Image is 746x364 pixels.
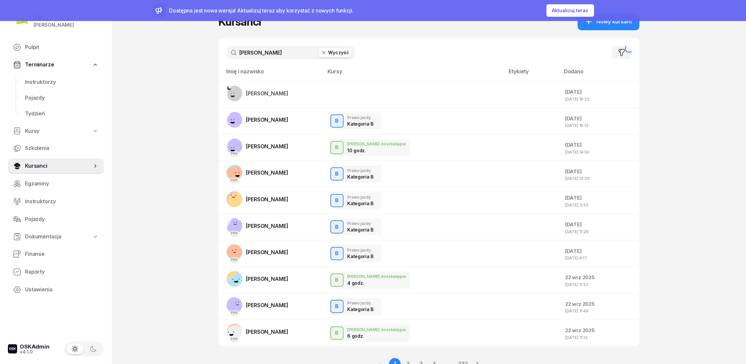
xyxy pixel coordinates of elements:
[348,280,382,286] div: 4 godz.
[227,324,288,340] a: PKK[PERSON_NAME]
[348,254,373,259] div: Kategoria B
[8,229,104,244] a: Dokumentacja
[332,168,341,180] div: B
[330,220,344,233] button: B
[8,344,17,353] img: logo-xs-dark@2x.png
[246,302,288,308] span: [PERSON_NAME]
[229,151,239,156] div: PKK
[25,232,61,241] span: Dokumentacja
[229,231,239,235] div: PKK
[227,112,288,128] a: [PERSON_NAME]
[546,4,594,17] button: Aktualizuj teraz
[25,268,99,276] span: Raporty
[227,138,288,154] a: PKK[PERSON_NAME]
[348,115,373,120] div: Prawo jazdy
[246,223,288,229] span: [PERSON_NAME]
[8,39,104,55] a: Pulpit
[25,43,99,52] span: Pulpit
[169,7,353,14] span: Dostępna jest nowa wersja! Aktualizuj teraz aby korzystać z nowych funkcji.
[227,165,288,181] a: PKK[PERSON_NAME]
[319,48,351,57] button: Wyczyść
[565,194,634,202] div: [DATE]
[565,335,634,340] div: [DATE] 11:13
[332,248,341,259] div: B
[330,327,344,340] button: B
[25,197,99,206] span: Instruktorzy
[565,247,634,255] div: [DATE]
[229,337,239,341] div: PKK
[20,106,104,122] a: Tydzień
[565,88,634,96] div: [DATE]
[25,250,99,258] span: Finanse
[219,16,261,28] h1: Kursanci
[20,74,104,90] a: Instruktorzy
[25,61,54,69] span: Terminarze
[332,222,341,233] div: B
[25,94,99,102] span: Pojazdy
[25,180,99,188] span: Egzaminy
[332,328,341,339] div: B
[565,282,634,287] div: [DATE] 11:52
[565,176,634,181] div: [DATE] 12:29
[8,282,104,298] a: Ustawienia
[565,256,634,260] div: [DATE] 9:17
[505,67,560,81] th: Etykiety
[565,273,634,282] div: 22 wrz 2025
[348,221,373,226] div: Prawo jazdy
[330,300,344,313] button: B
[25,109,99,118] span: Tydzień
[246,143,288,150] span: [PERSON_NAME]
[330,194,344,207] button: B
[8,176,104,192] a: Egzaminy
[565,97,634,101] div: [DATE] 16:23
[330,247,344,260] button: B
[565,300,634,308] div: 22 wrz 2025
[348,168,373,173] div: Prawo jazdy
[348,328,406,332] div: [PERSON_NAME] doszkalające
[578,13,639,30] button: Nowy kursant
[332,275,341,286] div: B
[25,78,99,86] span: Instruktorzy
[25,162,92,170] span: Kursanci
[565,167,634,176] div: [DATE]
[8,140,104,156] a: Szkolenia
[246,90,288,97] span: [PERSON_NAME]
[565,326,634,335] div: 22 wrz 2025
[227,244,288,260] a: PKK[PERSON_NAME]
[348,142,406,146] div: [PERSON_NAME] doszkalające
[332,301,341,312] div: B
[348,227,373,232] div: Kategoria B
[348,201,373,206] div: Kategoria B
[20,90,104,106] a: Pojazdy
[227,218,288,234] a: PKK[PERSON_NAME]
[332,195,341,206] div: B
[565,203,634,207] div: [DATE] 11:55
[246,276,288,282] span: [PERSON_NAME]
[8,124,104,139] a: Kursy
[8,57,104,72] a: Terminarze
[348,121,373,127] div: Kategoria B
[229,310,239,315] div: PKK
[246,169,288,176] span: [PERSON_NAME]
[348,306,373,312] div: Kategoria B
[25,144,99,153] span: Szkolenia
[25,215,99,224] span: Pojazdy
[246,328,288,335] span: [PERSON_NAME]
[565,220,634,229] div: [DATE]
[219,67,324,81] th: Imię i nazwisko
[227,191,288,207] a: [PERSON_NAME]
[25,127,39,135] span: Kursy
[229,257,239,262] div: PKK
[8,194,104,209] a: Instruktorzy
[8,158,104,174] a: Kursanci
[565,123,634,128] div: [DATE] 16:13
[332,115,341,127] div: B
[565,309,634,313] div: [DATE] 11:49
[25,285,99,294] span: Ustawienia
[330,274,344,287] button: B
[20,344,50,350] div: OSKAdmin
[246,116,288,123] span: [PERSON_NAME]
[597,17,632,26] span: Nowy kursant
[348,148,382,153] div: 10 godz.
[8,211,104,227] a: Pojazdy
